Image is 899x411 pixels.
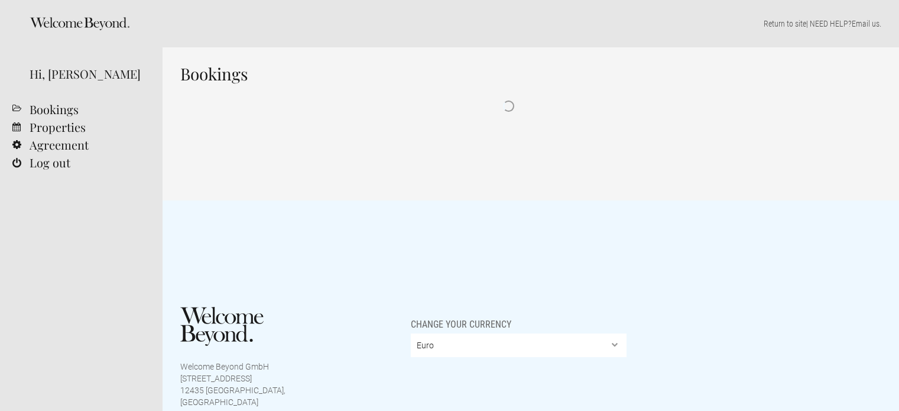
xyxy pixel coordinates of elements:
[764,19,806,28] a: Return to site
[411,307,511,331] span: Change your currency
[852,19,879,28] a: Email us
[180,361,285,408] p: Welcome Beyond GmbH [STREET_ADDRESS] 12435 [GEOGRAPHIC_DATA], [GEOGRAPHIC_DATA]
[411,334,627,357] select: Change your currency
[180,65,836,83] h1: Bookings
[180,307,264,346] img: Welcome Beyond
[180,18,881,30] p: | NEED HELP? .
[30,65,145,83] div: Hi, [PERSON_NAME]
